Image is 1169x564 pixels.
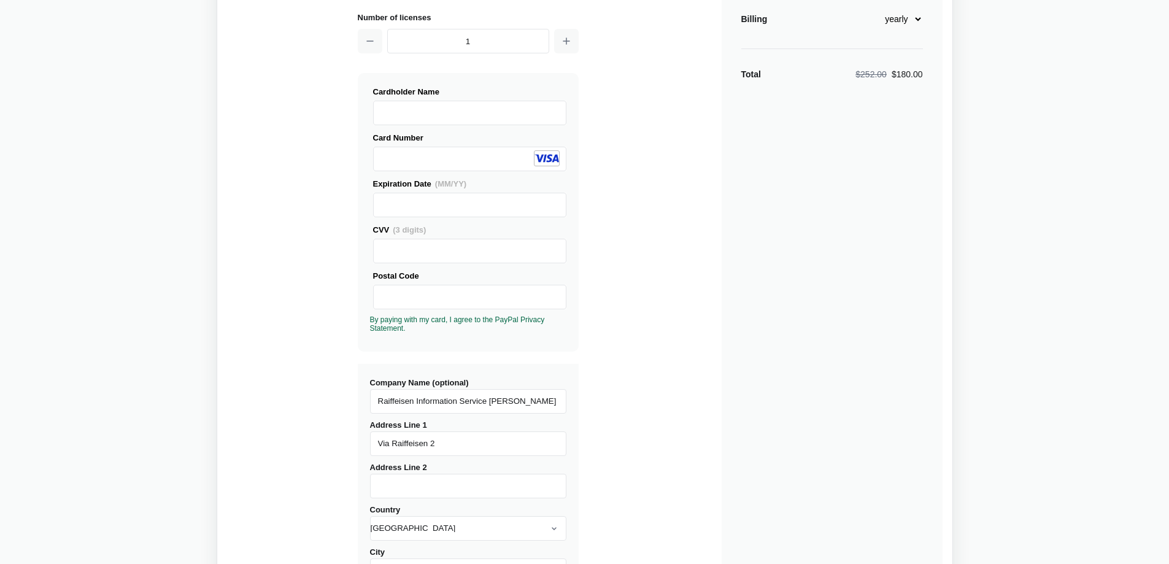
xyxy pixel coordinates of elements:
input: 1 [387,29,549,53]
label: Address Line 2 [370,463,566,498]
iframe: Secure Credit Card Frame - Expiration Date [379,193,561,217]
div: $180.00 [855,68,922,80]
div: Cardholder Name [373,85,566,98]
select: Country [370,516,566,541]
iframe: Secure Credit Card Frame - CVV [379,239,561,263]
iframe: Secure Credit Card Frame - Postal Code [379,285,561,309]
input: Address Line 2 [370,474,566,498]
h2: Number of licenses [358,11,579,24]
div: CVV [373,223,566,236]
span: (MM/YY) [435,179,466,188]
div: Expiration Date [373,177,566,190]
span: $252.00 [855,69,887,79]
label: Company Name (optional) [370,378,566,414]
a: By paying with my card, I agree to the PayPal Privacy Statement. [370,315,545,333]
label: Address Line 1 [370,420,566,456]
iframe: Secure Credit Card Frame - Credit Card Number [379,147,561,171]
span: (3 digits) [393,225,426,234]
input: Address Line 1 [370,431,566,456]
iframe: Secure Credit Card Frame - Cardholder Name [379,101,561,125]
div: Postal Code [373,269,566,282]
div: Card Number [373,131,566,144]
strong: Total [741,69,761,79]
input: Company Name (optional) [370,389,566,414]
div: Billing [741,13,768,25]
label: Country [370,505,566,541]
